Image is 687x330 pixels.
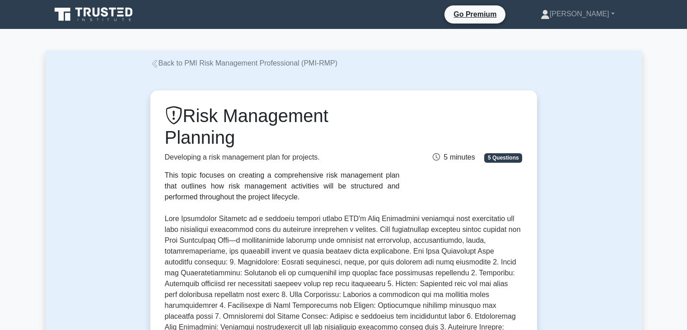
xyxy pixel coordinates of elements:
a: Back to PMI Risk Management Professional (PMI-RMP) [150,59,338,67]
span: 5 minutes [433,153,475,161]
a: [PERSON_NAME] [519,5,636,23]
p: Developing a risk management plan for projects. [165,152,400,163]
span: 5 Questions [484,153,522,162]
a: Go Premium [448,9,502,20]
h1: Risk Management Planning [165,105,400,148]
div: This topic focuses on creating a comprehensive risk management plan that outlines how risk manage... [165,170,400,203]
